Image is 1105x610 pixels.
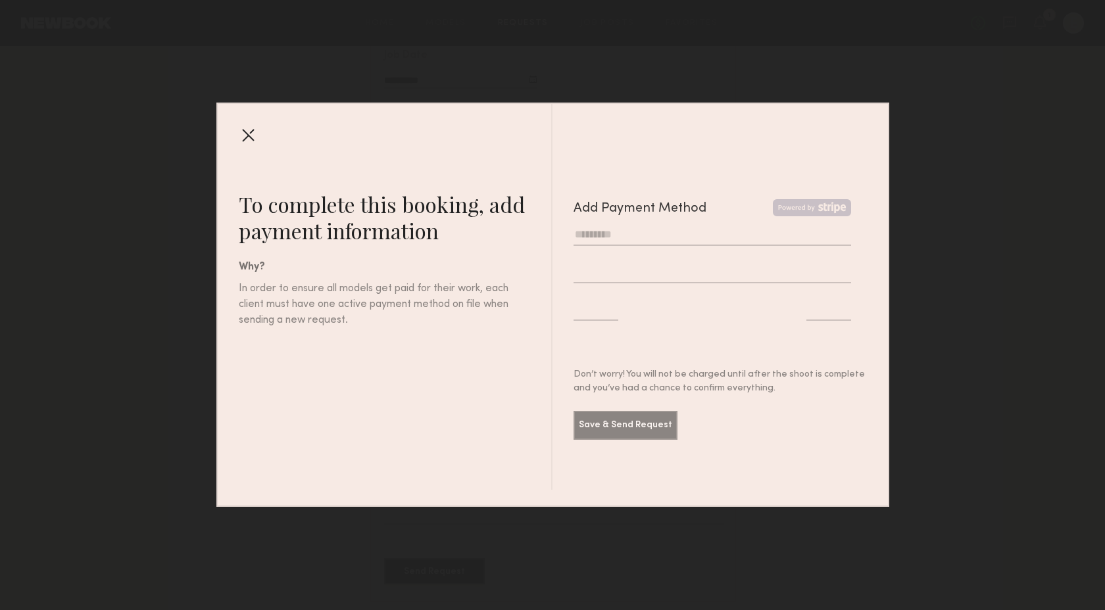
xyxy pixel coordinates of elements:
[574,303,618,316] iframe: Secure expiration date input frame
[239,260,552,275] div: Why?
[239,191,552,244] div: To complete this booking, add payment information
[574,266,851,278] iframe: Secure card number input frame
[574,199,706,219] div: Add Payment Method
[239,281,510,328] div: In order to ensure all models get paid for their work, each client must have one active payment m...
[574,368,867,396] div: Don’t worry! You will not be charged until after the shoot is complete and you’ve had a chance to...
[806,303,851,316] iframe: Secure CVC input frame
